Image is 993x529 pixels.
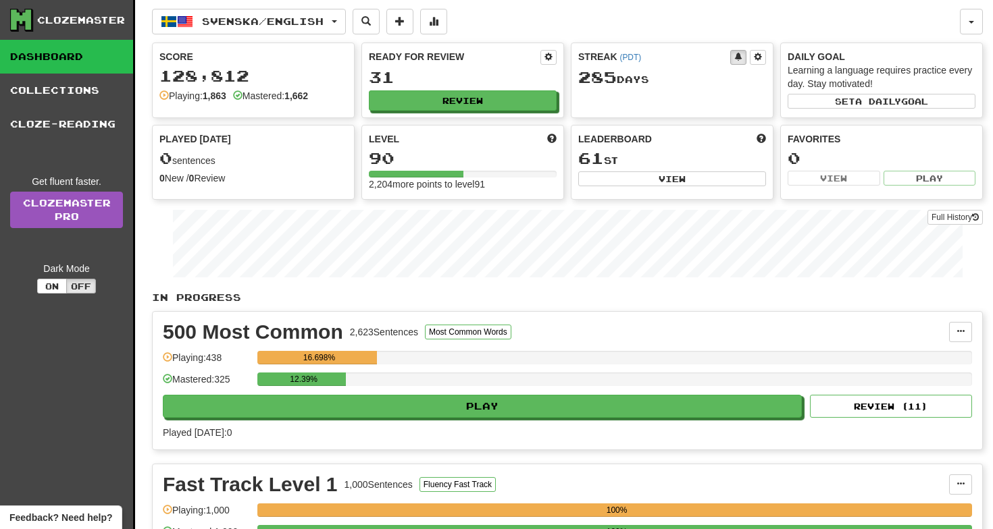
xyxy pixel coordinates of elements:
[420,9,447,34] button: More stats
[37,279,67,294] button: On
[10,175,123,188] div: Get fluent faster.
[350,325,418,339] div: 2,623 Sentences
[163,351,251,373] div: Playing: 438
[578,67,617,86] span: 285
[163,395,802,418] button: Play
[353,9,380,34] button: Search sentences
[855,96,901,106] span: a daily
[788,150,975,167] div: 0
[578,148,604,167] span: 61
[788,50,975,63] div: Daily Goal
[788,132,975,146] div: Favorites
[884,171,976,186] button: Play
[578,69,766,86] div: Day s
[159,132,231,146] span: Played [DATE]
[189,173,195,184] strong: 0
[757,132,766,146] span: This week in points, UTC
[163,372,251,395] div: Mastered: 325
[159,173,165,184] strong: 0
[369,132,399,146] span: Level
[369,150,557,167] div: 90
[386,9,413,34] button: Add sentence to collection
[152,291,983,304] p: In Progress
[261,372,346,386] div: 12.39%
[202,16,324,27] span: Svenska / English
[163,427,232,438] span: Played [DATE]: 0
[261,351,376,364] div: 16.698%
[159,67,347,84] div: 128,812
[159,89,226,103] div: Playing:
[66,279,96,294] button: Off
[578,132,652,146] span: Leaderboard
[159,150,347,167] div: sentences
[547,132,557,146] span: Score more points to level up
[284,90,308,101] strong: 1,662
[788,63,975,90] div: Learning a language requires practice every day. Stay motivated!
[788,94,975,109] button: Seta dailygoal
[369,50,540,63] div: Ready for Review
[578,150,766,167] div: st
[159,171,347,185] div: New / Review
[37,13,125,27] div: Clozemaster
[152,9,346,34] button: Svenska/English
[163,322,343,342] div: 500 Most Common
[419,477,496,492] button: Fluency Fast Track
[163,503,251,526] div: Playing: 1,000
[578,171,766,186] button: View
[927,210,983,225] button: Full History
[163,474,338,495] div: Fast Track Level 1
[159,148,172,167] span: 0
[369,69,557,86] div: 31
[159,50,347,63] div: Score
[261,503,972,517] div: 100%
[425,325,511,339] button: Most Common Words
[619,53,641,62] a: (PDT)
[203,90,226,101] strong: 1,863
[369,177,557,191] div: 2,204 more points to level 91
[810,395,972,418] button: Review (11)
[9,511,112,524] span: Open feedback widget
[233,89,308,103] div: Mastered:
[10,262,123,275] div: Dark Mode
[788,171,880,186] button: View
[578,50,730,63] div: Streak
[10,192,123,228] a: ClozemasterPro
[369,90,557,111] button: Review
[345,478,413,491] div: 1,000 Sentences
